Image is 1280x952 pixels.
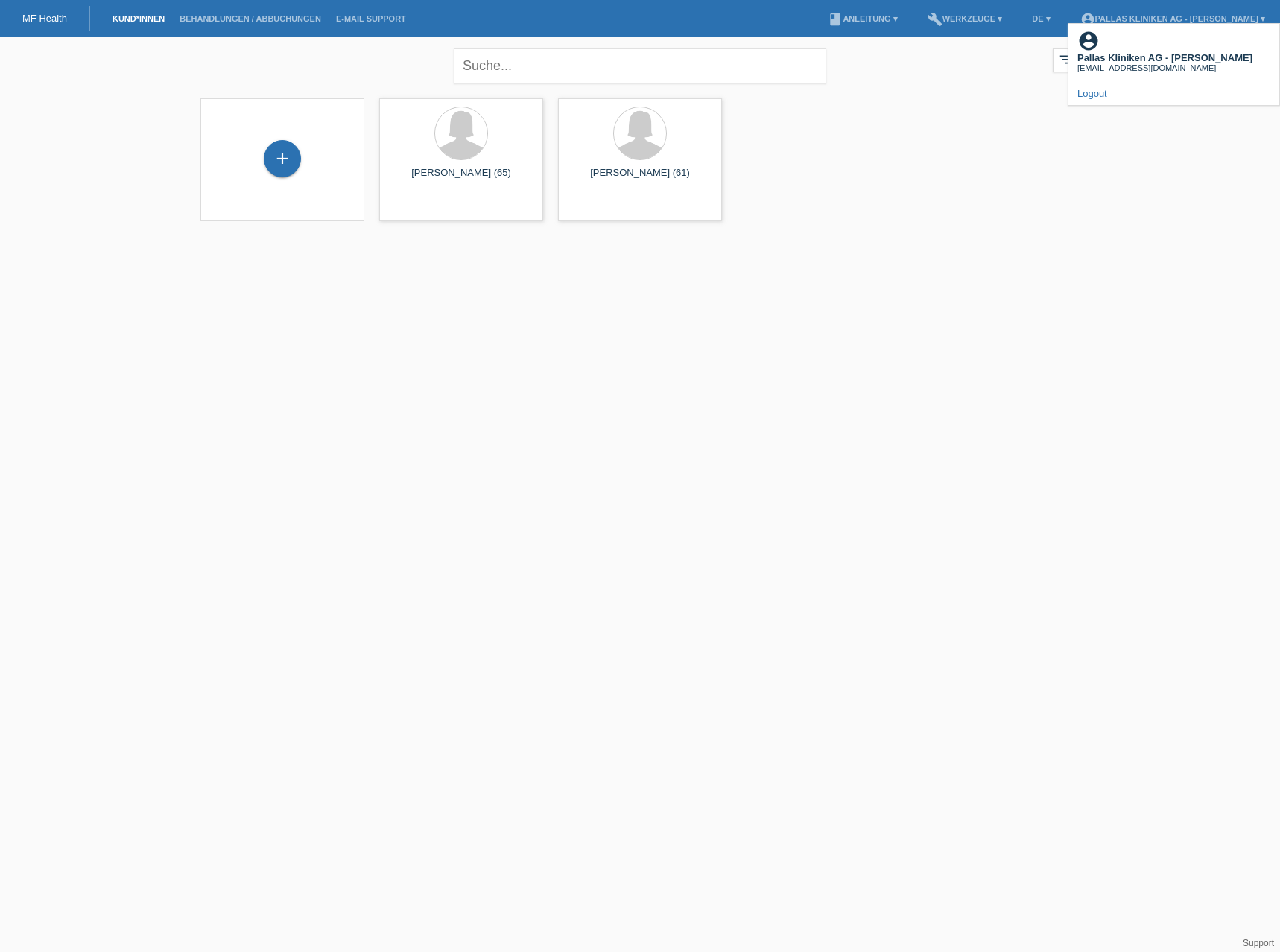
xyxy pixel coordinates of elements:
div: [PERSON_NAME] (61) [570,167,710,191]
a: bookAnleitung ▾ [820,14,904,23]
a: Kund*innen [105,14,172,23]
div: Kund*in hinzufügen [264,146,300,171]
input: Suche... [454,48,826,83]
a: Logout [1077,88,1107,99]
a: buildWerkzeuge ▾ [920,14,1010,23]
i: account_circle [1077,30,1100,52]
i: account_circle [1080,12,1095,27]
b: Pallas Kliniken AG - [PERSON_NAME] [1077,52,1252,63]
a: E-Mail Support [329,14,414,23]
a: Support [1243,938,1274,948]
i: book [828,12,843,27]
div: [EMAIL_ADDRESS][DOMAIN_NAME] [1077,63,1252,72]
i: filter_list [1058,51,1074,68]
a: DE ▾ [1024,14,1057,23]
i: build [928,12,942,27]
a: MF Health [22,13,67,24]
a: account_circlePallas Kliniken AG - [PERSON_NAME] ▾ [1073,14,1273,23]
div: [PERSON_NAME] (65) [391,167,531,191]
a: Behandlungen / Abbuchungen [172,14,329,23]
